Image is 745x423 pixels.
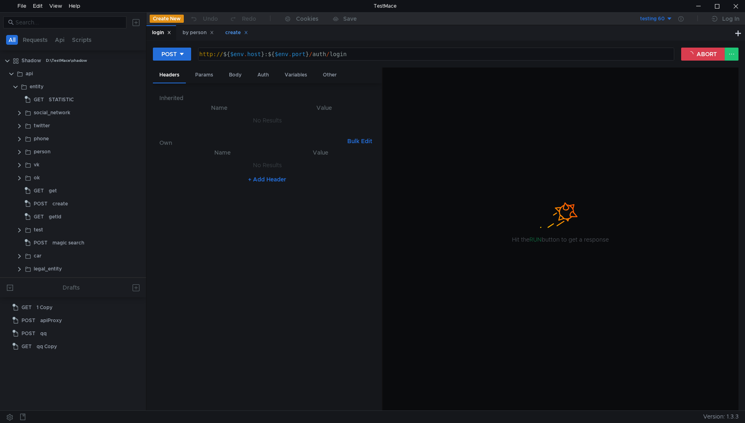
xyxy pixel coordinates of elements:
div: Variables [278,68,314,83]
button: Requests [20,35,50,45]
div: qq [40,327,47,340]
span: GET [22,340,32,353]
div: legal_entity [34,263,62,275]
button: ABORT [681,48,725,61]
button: POST [153,48,191,61]
span: GET [22,301,32,314]
th: Value [272,148,369,157]
button: Undo [184,13,224,25]
button: Bulk Edit [344,136,375,146]
span: GET [34,94,44,106]
div: phone [34,133,49,145]
button: Redo [224,13,262,25]
div: test [34,224,43,236]
span: GET [34,185,44,197]
th: Value [272,103,375,113]
div: apiProxy [40,314,62,327]
div: D:\TestMace\shadow [46,55,87,67]
th: Name [166,103,272,113]
nz-embed-empty: No Results [253,161,282,169]
button: testing 60 [616,12,673,25]
div: ok [34,172,40,184]
div: Save [343,16,357,22]
div: Headers [153,68,186,83]
button: All [6,35,18,45]
span: POST [22,327,35,340]
div: getId [49,211,61,223]
div: car [34,250,41,262]
div: 1 Copy [37,301,52,314]
div: Log In [722,14,739,24]
div: qq Copy [37,340,57,353]
div: Drafts [63,283,80,292]
div: magic search [52,237,84,249]
button: Api [52,35,67,45]
div: get [49,185,57,197]
nz-embed-empty: No Results [253,117,282,124]
span: POST [34,198,48,210]
h6: Own [159,138,344,148]
div: api [26,68,33,80]
div: by person [183,28,214,37]
div: create [225,28,248,37]
span: Version: 1.3.3 [703,411,738,423]
div: POST [161,50,177,59]
div: twitter [34,120,50,132]
button: + Add Header [245,174,290,184]
div: create [52,198,68,210]
input: Search... [15,18,122,27]
h6: Inherited [159,93,375,103]
div: Redo [242,14,256,24]
div: Other [316,68,343,83]
div: Body [222,68,248,83]
div: entity [30,81,44,93]
div: Cookies [296,14,318,24]
div: Auth [251,68,275,83]
div: person [34,146,50,158]
span: GET [34,211,44,223]
div: email [34,276,46,288]
span: POST [22,314,35,327]
div: testing 60 [640,15,664,23]
div: login [152,28,171,37]
div: Shadow [22,55,41,67]
div: STATISTIC [49,94,74,106]
button: Create New [150,15,184,23]
button: Scripts [70,35,94,45]
div: Params [189,68,220,83]
span: POST [34,237,48,249]
div: Undo [203,14,218,24]
div: social_network [34,107,70,119]
th: Name [172,148,272,157]
div: vk [34,159,39,171]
